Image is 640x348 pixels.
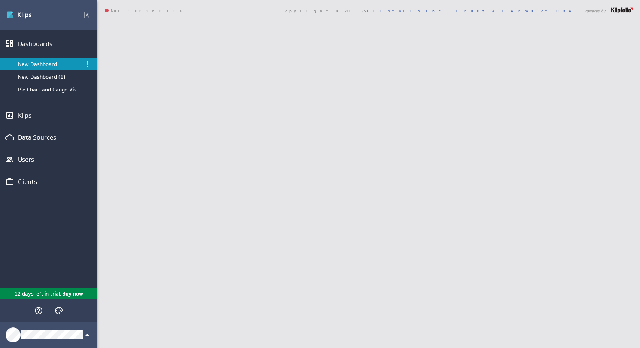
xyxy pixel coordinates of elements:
[18,40,79,48] div: Dashboards
[18,178,79,186] div: Clients
[52,304,65,317] div: Themes
[18,111,79,119] div: Klips
[18,133,79,142] div: Data Sources
[367,8,447,13] a: Klipfolio Inc.
[61,290,83,298] p: Buy now
[82,59,93,69] div: Menu
[15,290,61,298] p: 12 days left in trial.
[18,73,80,80] div: New Dashboard (1)
[32,304,45,317] div: Help
[81,9,94,21] div: Collapse
[18,61,80,67] div: New Dashboard
[584,9,606,13] span: Powered by
[6,9,59,21] div: Go to Dashboards
[455,8,576,13] a: Trust & Terms of Use
[281,9,447,13] span: Copyright © 2025
[18,155,79,164] div: Users
[83,60,92,69] div: Menu
[54,306,63,315] svg: Themes
[105,9,188,13] span: Not connected.
[18,86,80,93] div: Pie Chart and Gauge Visualizations
[83,60,92,69] div: Dashboard menu
[6,9,59,21] img: Klipfolio klips logo
[611,7,633,13] img: logo-footer.png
